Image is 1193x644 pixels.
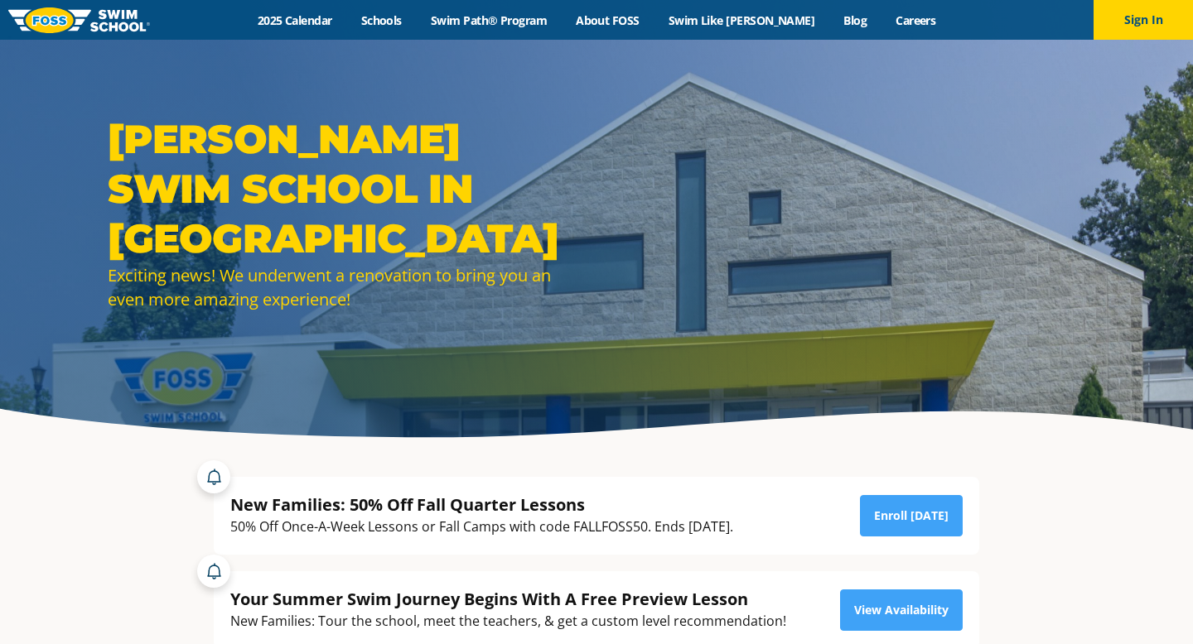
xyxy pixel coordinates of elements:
a: View Availability [840,589,963,631]
a: Schools [346,12,416,28]
a: Swim Path® Program [416,12,561,28]
a: Careers [881,12,950,28]
a: Enroll [DATE] [860,495,963,536]
a: Blog [829,12,881,28]
div: Your Summer Swim Journey Begins With A Free Preview Lesson [230,588,786,610]
a: About FOSS [562,12,654,28]
div: New Families: Tour the school, meet the teachers, & get a custom level recommendation! [230,610,786,632]
h1: [PERSON_NAME] SWIM SCHOOL IN [GEOGRAPHIC_DATA] [108,114,588,263]
a: 2025 Calendar [243,12,346,28]
a: Swim Like [PERSON_NAME] [654,12,829,28]
div: 50% Off Once-A-Week Lessons or Fall Camps with code FALLFOSS50. Ends [DATE]. [230,516,733,538]
div: New Families: 50% Off Fall Quarter Lessons [230,493,733,516]
div: Exciting news! We underwent a renovation to bring you an even more amazing experience! [108,263,588,311]
img: FOSS Swim School Logo [8,7,150,33]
